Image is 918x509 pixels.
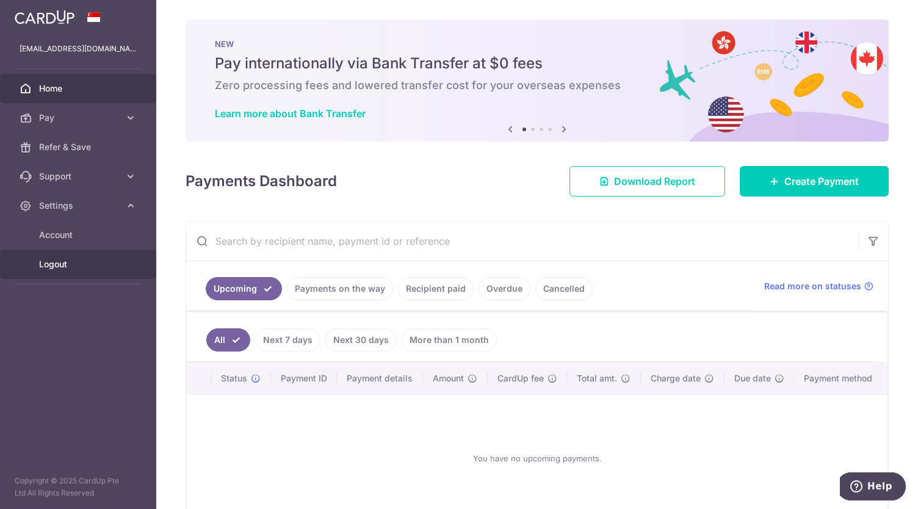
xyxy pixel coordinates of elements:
[497,372,544,384] span: CardUp fee
[186,20,889,142] img: Bank transfer banner
[325,328,397,352] a: Next 30 days
[206,277,282,300] a: Upcoming
[840,472,906,503] iframe: Opens a widget where you can find more information
[206,328,250,352] a: All
[15,10,74,24] img: CardUp
[186,222,859,261] input: Search by recipient name, payment id or reference
[402,328,497,352] a: More than 1 month
[39,200,120,212] span: Settings
[614,174,695,189] span: Download Report
[577,372,617,384] span: Total amt.
[39,141,120,153] span: Refer & Save
[764,280,873,292] a: Read more on statuses
[39,170,120,182] span: Support
[255,328,320,352] a: Next 7 days
[215,107,366,120] a: Learn more about Bank Transfer
[433,372,464,384] span: Amount
[271,363,338,394] th: Payment ID
[39,229,120,241] span: Account
[20,43,137,55] p: [EMAIL_ADDRESS][DOMAIN_NAME]
[186,170,337,192] h4: Payments Dashboard
[740,166,889,197] a: Create Payment
[794,363,887,394] th: Payment method
[398,277,474,300] a: Recipient paid
[734,372,771,384] span: Due date
[215,39,859,49] p: NEW
[39,258,120,270] span: Logout
[27,9,52,20] span: Help
[215,78,859,93] h6: Zero processing fees and lowered transfer cost for your overseas expenses
[221,372,247,384] span: Status
[39,112,120,124] span: Pay
[784,174,859,189] span: Create Payment
[337,363,423,394] th: Payment details
[569,166,725,197] a: Download Report
[215,54,859,73] h5: Pay internationally via Bank Transfer at $0 fees
[651,372,701,384] span: Charge date
[39,82,120,95] span: Home
[287,277,393,300] a: Payments on the way
[535,277,593,300] a: Cancelled
[479,277,530,300] a: Overdue
[764,280,861,292] span: Read more on statuses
